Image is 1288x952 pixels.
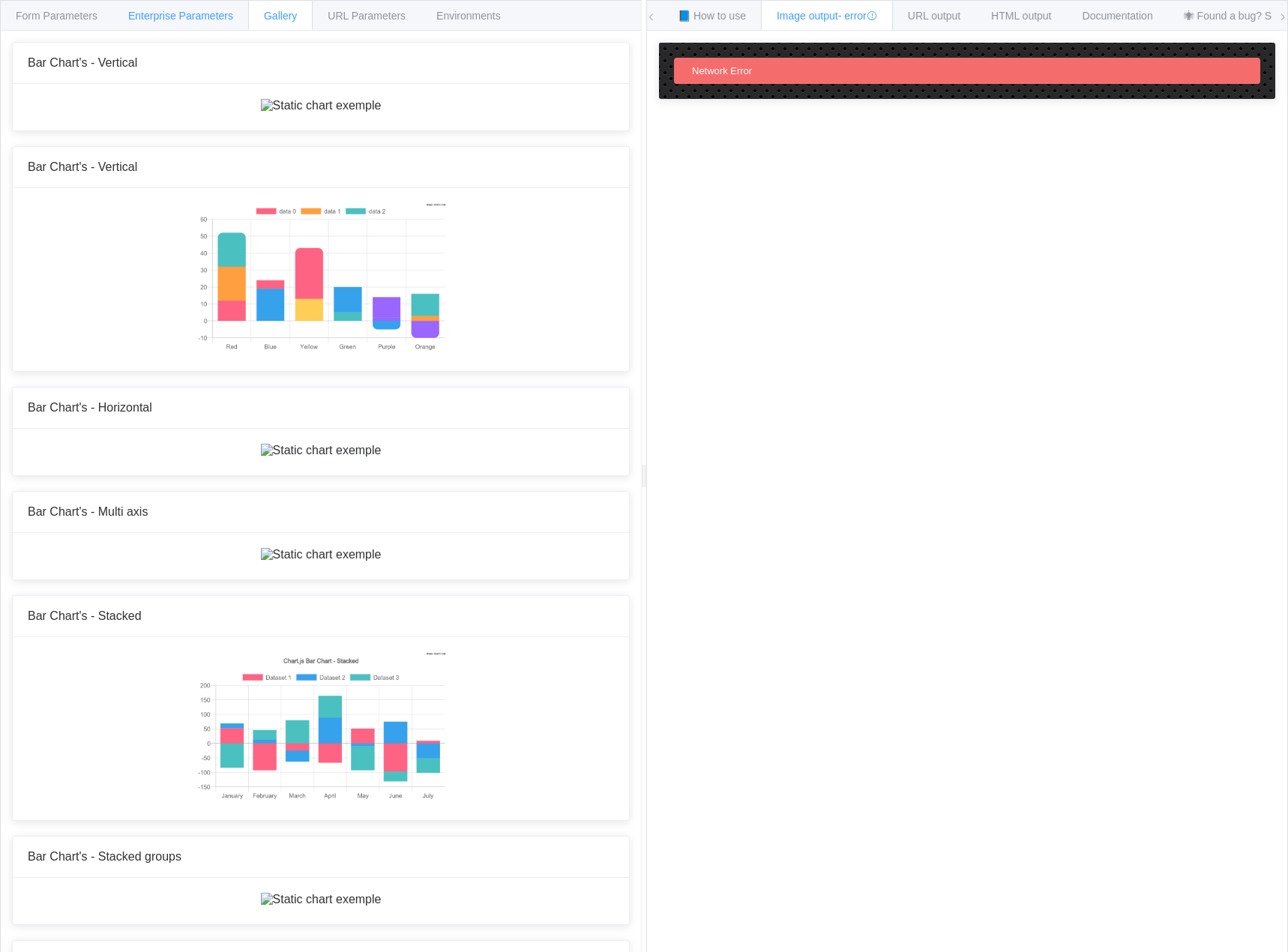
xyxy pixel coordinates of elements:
img: Static chart exemple [261,893,382,906]
span: - error [838,10,877,22]
span: 📘 How to use [678,10,746,22]
img: Static chart exemple [196,652,445,802]
span: Documentation [1083,10,1153,22]
span: Image output [777,10,877,22]
img: Static chart exemple [261,444,382,457]
img: Static chart exemple [196,203,445,353]
img: Static chart exemple [261,548,382,561]
span: URL Parameters [328,10,406,22]
span: HTML output [991,10,1051,22]
span: Gallery [264,10,297,22]
span: URL output [908,10,960,22]
span: Form Parameters [16,10,97,22]
span: Enterprise Parameters [128,10,233,22]
span: Environments [436,10,501,22]
span: Bar Chart's - Stacked groups [28,850,181,863]
span: Bar Chart's - Horizontal [28,401,152,414]
span: Bar Chart's - Stacked [28,609,142,622]
span: Bar Chart's - Vertical [28,160,137,173]
img: Static chart exemple [261,99,382,112]
span: Bar Chart's - Vertical [28,56,137,69]
span: Network Error [692,65,752,76]
span: Bar Chart's - Multi axis [28,505,148,518]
